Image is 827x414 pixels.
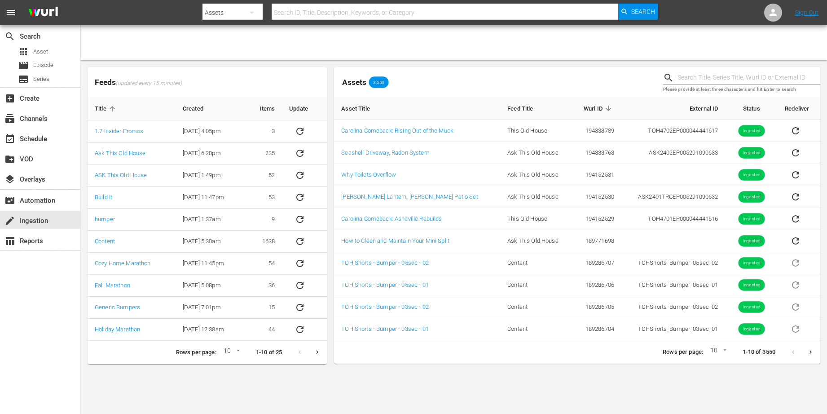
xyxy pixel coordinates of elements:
[785,325,806,332] span: Asset is in future lineups. Remove all episodes that contain this asset before redelivering
[4,31,15,42] span: Search
[95,150,146,156] a: Ask This Old House
[621,318,725,340] td: TOHShorts_Bumper_03sec_01
[341,149,429,156] a: Seashell Driveway, Radon System
[572,186,621,208] td: 194152530
[4,174,15,185] span: Overlays
[500,120,572,142] td: This Old House
[245,297,282,319] td: 15
[500,186,572,208] td: Ask This Old House
[95,128,144,134] a: 1.7 Insider Promos
[95,216,115,223] a: bumper
[707,345,728,359] div: 10
[220,346,242,359] div: 10
[95,260,151,267] a: Cozy Home Marathon
[5,7,16,18] span: menu
[572,208,621,230] td: 194152529
[18,46,29,57] span: Asset
[621,97,725,120] th: External ID
[500,296,572,318] td: Content
[4,93,15,104] span: Create
[4,215,15,226] span: Ingestion
[245,231,282,253] td: 1638
[176,231,245,253] td: [DATE] 5:30am
[738,128,765,134] span: Ingested
[176,142,245,165] td: [DATE] 6:20pm
[572,120,621,142] td: 194333789
[621,120,725,142] td: TOH4702 EP000044441617
[341,237,449,244] a: How to Clean and Maintain Your Mini Split
[95,105,118,113] span: Title
[341,215,442,222] a: Carolina Comeback: Asheville Rebuilds
[663,86,820,93] p: Please provide at least three characters and hit Enter to search
[341,104,382,112] span: Asset Title
[176,120,245,142] td: [DATE] 4:05pm
[572,274,621,296] td: 189286706
[621,142,725,164] td: ASK2402 EP005291090633
[663,348,703,356] p: Rows per page:
[245,253,282,275] td: 54
[341,193,478,200] a: [PERSON_NAME] Lantern, [PERSON_NAME] Patio Set
[621,274,725,296] td: TOHShorts_Bumper_05sec_01
[738,238,765,245] span: Ingested
[369,80,388,85] span: 3,550
[795,9,818,16] a: Sign Out
[95,194,112,200] a: Build It
[572,230,621,252] td: 189771698
[176,165,245,187] td: [DATE] 1:49pm
[245,187,282,209] td: 53
[33,47,48,56] span: Asset
[245,120,282,142] td: 3
[95,326,140,333] a: Holiday Marathon
[256,348,282,357] p: 1-10 of 25
[4,134,15,144] span: Schedule
[584,104,614,112] span: Wurl ID
[621,296,725,318] td: TOHShorts_Bumper_03sec_02
[341,281,428,288] a: TOH Shorts - Bumper - 05sec - 01
[33,61,53,70] span: Episode
[176,275,245,297] td: [DATE] 5:08pm
[245,142,282,165] td: 235
[88,75,327,90] span: Feeds
[245,98,282,120] th: Items
[282,98,327,120] th: Update
[500,274,572,296] td: Content
[785,259,806,266] span: Asset is in future lineups. Remove all episodes that contain this asset before redelivering
[572,142,621,164] td: 194333763
[116,80,182,87] span: (updated every 15 minutes)
[4,154,15,165] span: VOD
[18,74,29,85] span: Series
[18,60,29,71] span: Episode
[738,260,765,267] span: Ingested
[245,319,282,341] td: 44
[738,172,765,178] span: Ingested
[245,209,282,231] td: 9
[738,150,765,156] span: Ingested
[4,195,15,206] span: Automation
[618,4,658,20] button: Search
[738,304,765,311] span: Ingested
[500,252,572,274] td: Content
[572,318,621,340] td: 189286704
[341,127,453,134] a: Carolina Comeback: Rising Out of the Muck
[4,236,15,246] span: Reports
[341,303,428,310] a: TOH Shorts - Bumper - 03sec - 02
[95,282,130,289] a: Fall Marathon
[95,172,147,178] a: ASK This Old House
[342,78,366,87] span: Assets
[176,253,245,275] td: [DATE] 11:45pm
[677,71,820,85] input: Search Title, Series Title, Wurl ID or External ID
[4,113,15,124] span: Channels
[176,187,245,209] td: [DATE] 11:47pm
[572,164,621,186] td: 194152531
[743,348,775,356] p: 1-10 of 3550
[176,297,245,319] td: [DATE] 7:01pm
[176,348,216,357] p: Rows per page:
[738,282,765,289] span: Ingested
[500,318,572,340] td: Content
[621,252,725,274] td: TOHShorts_Bumper_05sec_02
[95,238,115,245] a: Content
[785,281,806,288] span: Asset is in future lineups. Remove all episodes that contain this asset before redelivering
[572,296,621,318] td: 189286705
[500,208,572,230] td: This Old House
[95,304,140,311] a: Generic Bumpers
